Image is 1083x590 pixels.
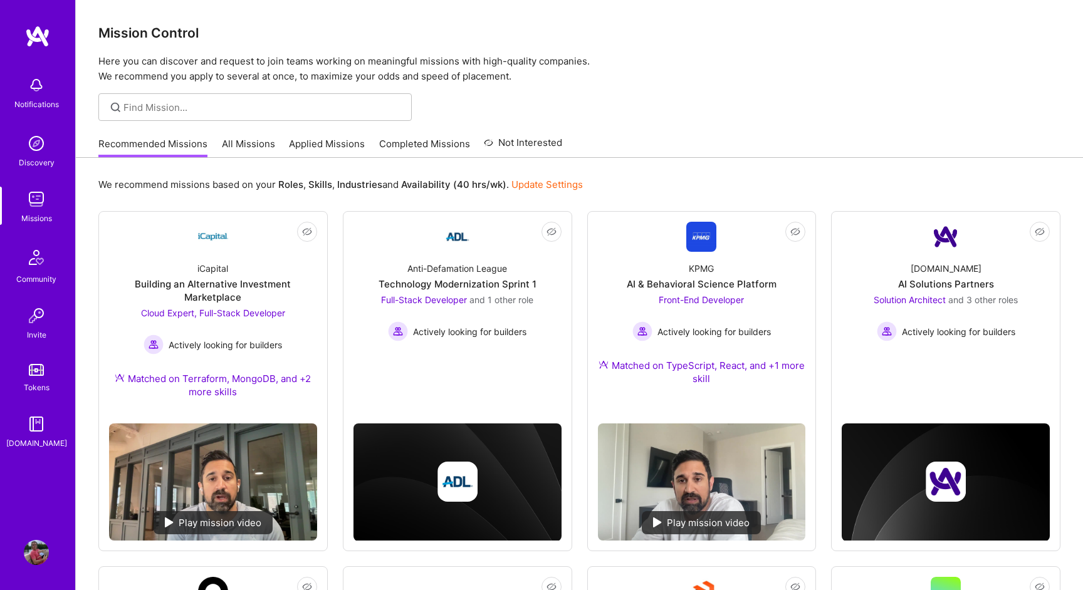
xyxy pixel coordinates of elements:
span: Cloud Expert, Full-Stack Developer [141,308,285,318]
img: No Mission [109,423,317,541]
a: All Missions [222,137,275,158]
div: [DOMAIN_NAME] [911,262,981,275]
span: Actively looking for builders [902,325,1015,338]
img: Company logo [926,462,966,502]
img: Actively looking for builders [144,334,164,355]
img: tokens [29,364,44,376]
img: Company Logo [442,222,473,252]
div: KPMG [689,262,714,275]
div: AI Solutions Partners [898,277,994,291]
i: icon EyeClosed [547,227,557,237]
img: bell [24,73,49,98]
span: and 3 other roles [948,294,1018,305]
i: icon EyeClosed [790,227,800,237]
i: icon EyeClosed [302,227,312,237]
img: Company Logo [198,222,228,252]
div: Community [16,272,56,286]
img: discovery [24,131,49,156]
div: Tokens [24,381,50,394]
p: We recommend missions based on your , , and . [98,178,583,191]
img: Actively looking for builders [632,321,652,341]
div: Invite [27,328,46,341]
b: Industries [337,179,382,190]
img: logo [25,25,50,48]
i: icon EyeClosed [1035,227,1045,237]
a: Update Settings [511,179,583,190]
input: Find Mission... [123,101,402,114]
img: No Mission [598,423,806,541]
img: play [165,517,174,527]
a: Completed Missions [379,137,470,158]
div: AI & Behavioral Science Platform [627,277,777,291]
img: Company Logo [931,222,961,252]
img: Actively looking for builders [388,321,408,341]
img: Invite [24,303,49,328]
b: Roles [278,179,303,190]
img: Actively looking for builders [877,321,897,341]
div: Technology Modernization Sprint 1 [379,277,536,291]
div: Play mission video [642,511,761,534]
span: Actively looking for builders [413,325,526,338]
a: Company Logo[DOMAIN_NAME]AI Solutions PartnersSolution Architect and 3 other rolesActively lookin... [842,222,1050,376]
p: Here you can discover and request to join teams working on meaningful missions with high-quality ... [98,54,1060,84]
i: icon SearchGrey [108,100,123,115]
div: [DOMAIN_NAME] [6,437,67,450]
b: Availability (40 hrs/wk) [401,179,506,190]
div: Matched on Terraform, MongoDB, and +2 more skills [109,372,317,398]
div: Missions [21,212,52,225]
div: Play mission video [154,511,273,534]
a: Not Interested [484,135,562,158]
div: Anti-Defamation League [407,262,507,275]
div: Building an Alternative Investment Marketplace [109,277,317,304]
a: Company LogoKPMGAI & Behavioral Science PlatformFront-End Developer Actively looking for builders... [598,222,806,413]
a: User Avatar [21,540,52,565]
div: Matched on TypeScript, React, and +1 more skill [598,359,806,385]
div: Discovery [19,156,55,169]
img: guide book [24,411,49,437]
img: Ateam Purple Icon [599,360,609,370]
a: Company LogoiCapitalBuilding an Alternative Investment MarketplaceCloud Expert, Full-Stack Develo... [109,222,317,413]
img: Company Logo [686,222,716,252]
span: Actively looking for builders [169,338,282,351]
a: Recommended Missions [98,137,207,158]
h3: Mission Control [98,25,1060,41]
span: and 1 other role [469,294,533,305]
a: Company LogoAnti-Defamation LeagueTechnology Modernization Sprint 1Full-Stack Developer and 1 oth... [353,222,562,376]
img: play [653,517,662,527]
b: Skills [308,179,332,190]
img: teamwork [24,187,49,212]
img: User Avatar [24,540,49,565]
span: Front-End Developer [659,294,744,305]
a: Applied Missions [289,137,365,158]
img: cover [353,423,562,541]
img: cover [842,423,1050,541]
div: Notifications [14,98,59,111]
img: Ateam Purple Icon [115,373,125,383]
div: iCapital [197,262,228,275]
img: Community [21,242,51,272]
span: Solution Architect [874,294,946,305]
img: Company logo [437,462,478,502]
span: Full-Stack Developer [381,294,467,305]
span: Actively looking for builders [657,325,771,338]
